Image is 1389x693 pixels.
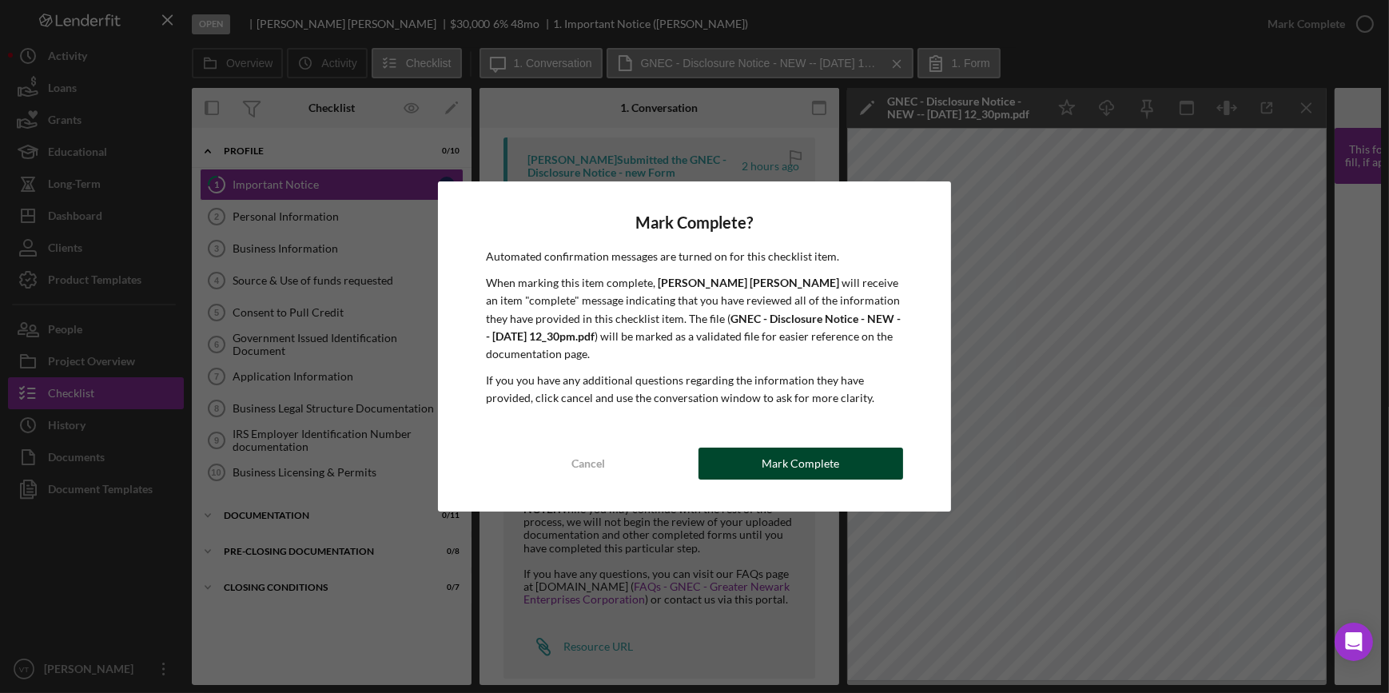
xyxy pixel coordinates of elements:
div: Open Intercom Messenger [1335,623,1373,661]
div: Mark Complete [762,448,839,480]
p: If you you have any additional questions regarding the information they have provided, click canc... [486,372,902,408]
button: Cancel [486,448,691,480]
h4: Mark Complete? [486,213,902,232]
p: When marking this item complete, will receive an item "complete" message indicating that you have... [486,274,902,364]
p: Automated confirmation messages are turned on for this checklist item. [486,248,902,265]
button: Mark Complete [698,448,903,480]
div: Cancel [571,448,605,480]
b: [PERSON_NAME] [PERSON_NAME] [658,276,839,289]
